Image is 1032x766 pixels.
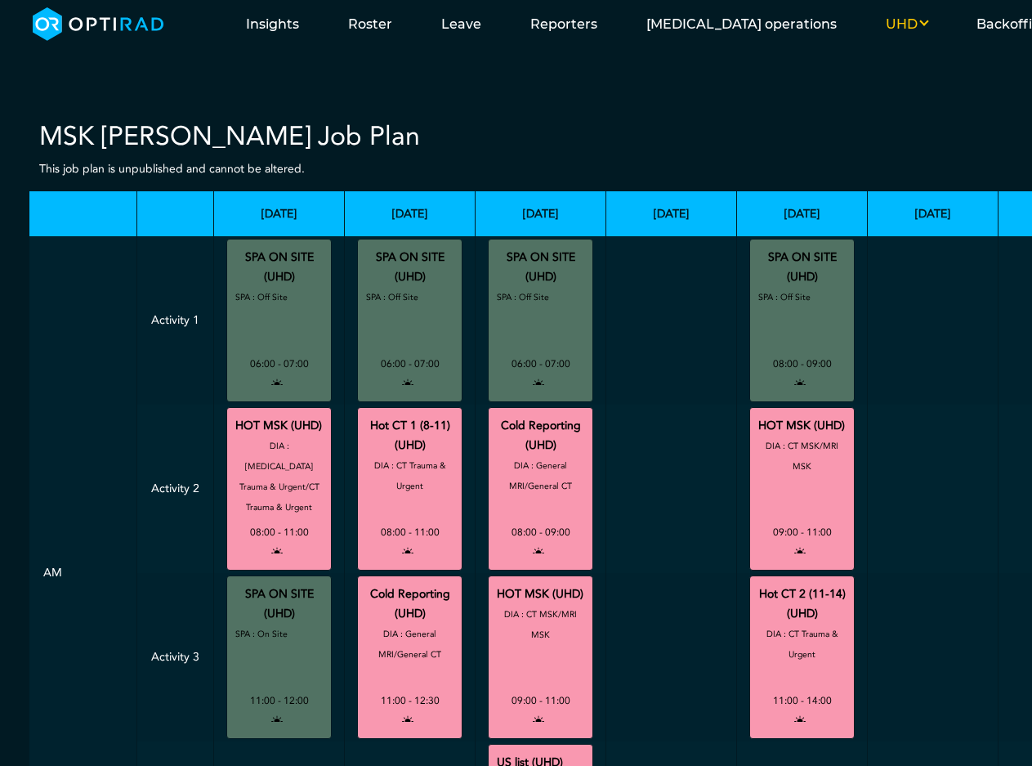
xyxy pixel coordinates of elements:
div: 08:00 - 09:00 [512,522,570,542]
div: 08:00 - 09:00 [773,354,832,374]
small: SPA : On Site [235,628,288,640]
small: This job plan is unpublished and cannot be altered. [39,161,305,177]
div: Hot CT 1 (8-11) (UHD) [366,416,453,455]
div: SPA ON SITE (UHD) [235,585,323,624]
small: SPA : Off Site [235,291,288,303]
div: 11:00 - 14:00 [773,691,832,710]
div: SPA ON SITE (UHD) [235,248,323,287]
i: open to allocation [791,544,809,559]
button: UHD [861,15,952,34]
i: open to allocation [268,544,286,559]
div: 06:00 - 07:00 [250,354,309,374]
div: Cold Reporting (UHD) [497,416,584,455]
small: DIA : CT MSK/MRI MSK [766,440,838,473]
td: Activity 2 [137,405,214,573]
div: 11:00 - 12:00 [250,691,309,710]
small: DIA : [MEDICAL_DATA] Trauma & Urgent/CT Trauma & Urgent [239,440,319,513]
div: 08:00 - 11:00 [381,522,440,542]
i: open to allocation [268,375,286,391]
i: open to allocation [529,712,547,728]
div: 06:00 - 07:00 [381,354,440,374]
i: open to allocation [268,712,286,728]
i: open to allocation [529,544,547,559]
th: [DATE] [606,191,737,236]
th: [DATE] [476,191,606,236]
th: [DATE] [214,191,345,236]
div: HOT MSK (UHD) [235,416,322,436]
td: Activity 1 [137,236,214,405]
i: open to allocation [399,544,417,559]
i: open to allocation [399,375,417,391]
div: HOT MSK (UHD) [497,585,583,604]
div: Cold Reporting (UHD) [366,585,453,624]
small: DIA : General MRI/General CT [378,628,441,661]
i: open to allocation [399,712,417,728]
th: [DATE] [737,191,868,236]
div: 08:00 - 11:00 [250,522,309,542]
div: SPA ON SITE (UHD) [758,248,846,287]
div: SPA ON SITE (UHD) [366,248,453,287]
h2: MSK [PERSON_NAME] Job Plan [39,121,668,152]
div: HOT MSK (UHD) [758,416,845,436]
i: open to allocation [791,712,809,728]
small: DIA : CT MSK/MRI MSK [504,608,577,641]
i: open to allocation [529,375,547,391]
small: DIA : General MRI/General CT [509,459,572,492]
div: 11:00 - 12:30 [381,691,440,710]
small: SPA : Off Site [758,291,811,303]
div: 09:00 - 11:00 [512,691,570,710]
div: 09:00 - 11:00 [773,522,832,542]
small: DIA : CT Trauma & Urgent [766,628,838,661]
div: SPA ON SITE (UHD) [497,248,584,287]
i: open to allocation [791,375,809,391]
td: Activity 3 [137,573,214,741]
div: Hot CT 2 (11-14) (UHD) [758,585,846,624]
small: DIA : CT Trauma & Urgent [374,459,446,492]
th: [DATE] [868,191,998,236]
img: brand-opti-rad-logos-blue-and-white-d2f68631ba2948856bd03f2d395fb146ddc8fb01b4b6e9315ea85fa773367... [33,7,164,41]
th: [DATE] [345,191,476,236]
div: 06:00 - 07:00 [512,354,570,374]
small: SPA : Off Site [366,291,418,303]
small: SPA : Off Site [497,291,549,303]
